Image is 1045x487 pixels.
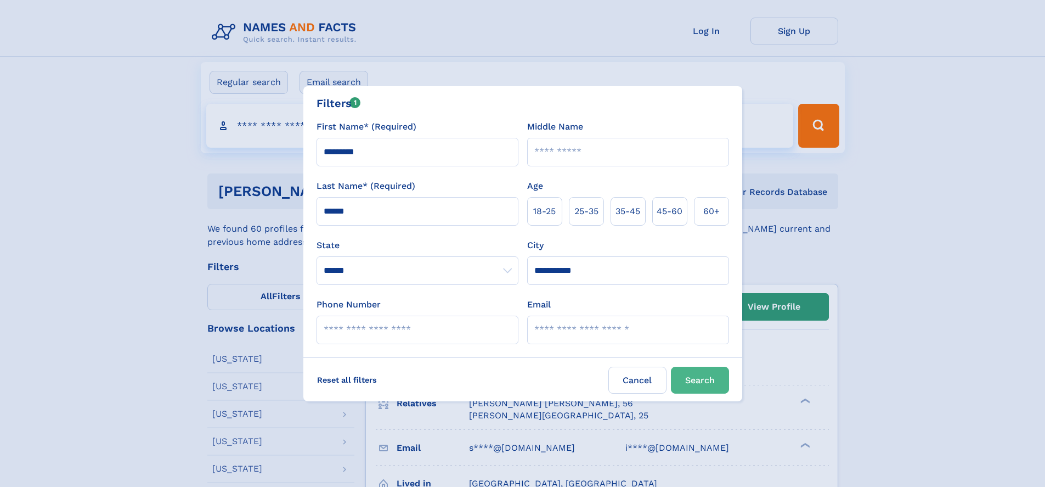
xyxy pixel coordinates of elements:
div: Filters [317,95,361,111]
span: 25‑35 [574,205,598,218]
label: City [527,239,544,252]
label: First Name* (Required) [317,120,416,133]
label: Age [527,180,543,193]
span: 18‑25 [533,205,556,218]
span: 35‑45 [615,205,640,218]
span: 60+ [703,205,720,218]
label: Reset all filters [310,367,384,393]
label: Cancel [608,367,666,394]
label: Email [527,298,551,311]
button: Search [671,367,729,394]
label: Middle Name [527,120,583,133]
span: 45‑60 [657,205,682,218]
label: Last Name* (Required) [317,180,415,193]
label: Phone Number [317,298,381,311]
label: State [317,239,518,252]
